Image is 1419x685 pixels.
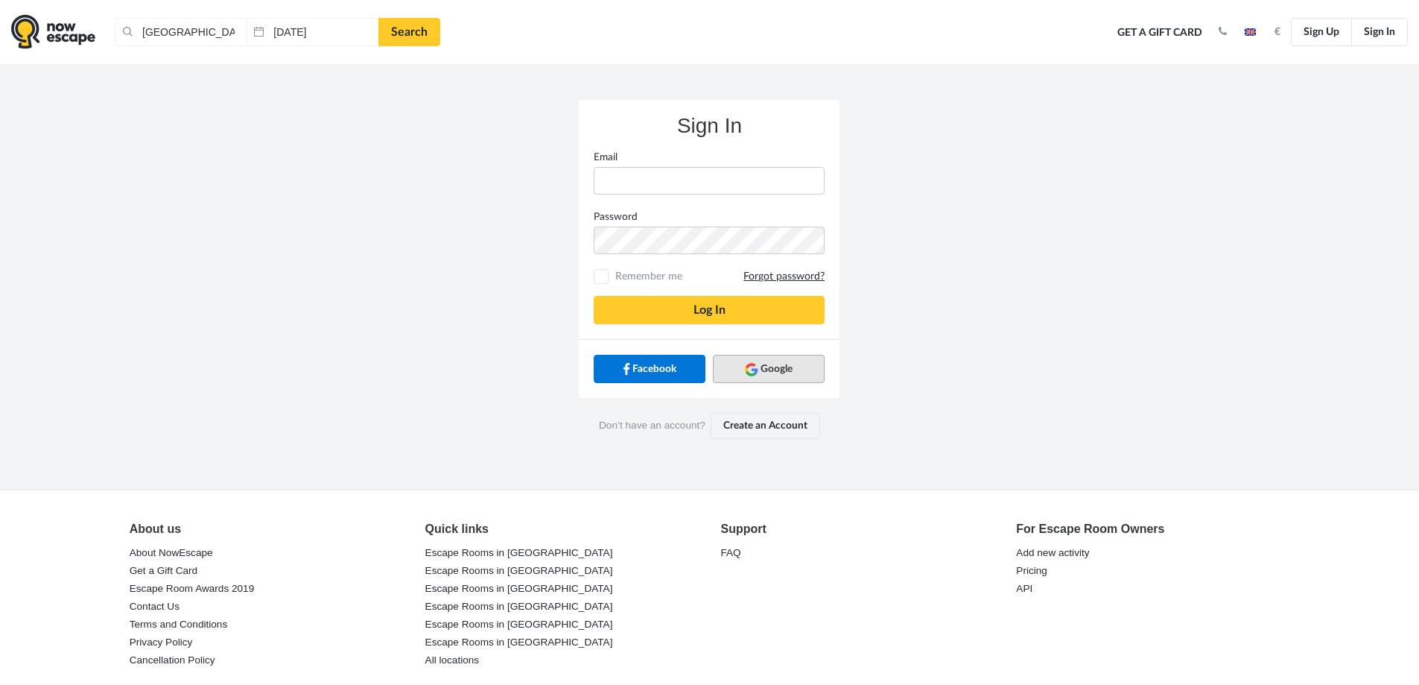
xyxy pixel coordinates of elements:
[1291,18,1352,46] a: Sign Up
[425,614,613,635] a: Escape Rooms in [GEOGRAPHIC_DATA]
[1245,28,1256,36] img: en.jpg
[425,520,699,538] div: Quick links
[130,578,255,599] a: Escape Room Awards 2019
[425,632,613,653] a: Escape Rooms in [GEOGRAPHIC_DATA]
[1016,561,1047,581] a: Pricing
[130,614,227,635] a: Terms and Conditions
[130,561,197,581] a: Get a Gift Card
[1351,18,1408,46] a: Sign In
[711,413,820,438] a: Create an Account
[130,543,213,564] a: About NowEscape
[1016,520,1289,538] div: For Escape Room Owners
[582,150,836,165] label: Email
[594,355,705,383] a: Facebook
[425,578,613,599] a: Escape Rooms in [GEOGRAPHIC_DATA]
[1274,27,1280,37] strong: €
[597,272,606,282] input: Remember meForgot password?
[594,115,825,138] h3: Sign In
[130,650,215,671] a: Cancellation Policy
[579,398,839,453] div: Don’t have an account?
[743,270,825,284] a: Forgot password?
[130,520,403,538] div: About us
[11,14,95,49] img: logo
[425,596,613,617] a: Escape Rooms in [GEOGRAPHIC_DATA]
[761,362,793,376] span: Google
[1267,25,1288,40] button: €
[713,355,825,383] a: Google
[130,632,193,653] a: Privacy Policy
[612,269,825,284] span: Remember me
[720,543,740,564] a: FAQ
[632,362,676,376] span: Facebook
[247,18,378,46] input: Date
[115,18,247,46] input: Place or Room Name
[594,296,825,324] button: Log In
[720,520,994,538] div: Support
[130,596,180,617] a: Contact Us
[1016,578,1032,599] a: API
[425,650,480,671] a: All locations
[1112,16,1207,49] a: Get a Gift Card
[582,209,836,224] label: Password
[425,543,613,564] a: Escape Rooms in [GEOGRAPHIC_DATA]
[425,561,613,581] a: Escape Rooms in [GEOGRAPHIC_DATA]
[1016,543,1089,564] a: Add new activity
[378,18,440,46] a: Search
